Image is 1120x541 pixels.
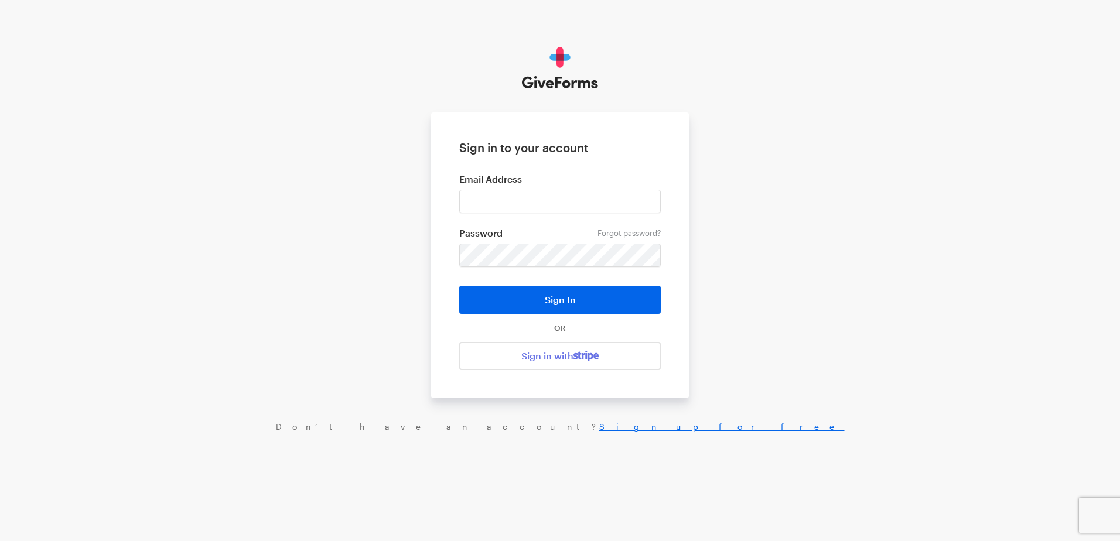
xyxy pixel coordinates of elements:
img: stripe-07469f1003232ad58a8838275b02f7af1ac9ba95304e10fa954b414cd571f63b.svg [573,351,599,361]
a: Sign up for free [599,422,845,432]
div: Don’t have an account? [12,422,1108,432]
button: Sign In [459,286,661,314]
a: Forgot password? [597,228,661,238]
img: GiveForms [522,47,599,89]
a: Sign in with [459,342,661,370]
label: Email Address [459,173,661,185]
h1: Sign in to your account [459,141,661,155]
span: OR [552,323,568,333]
label: Password [459,227,661,239]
